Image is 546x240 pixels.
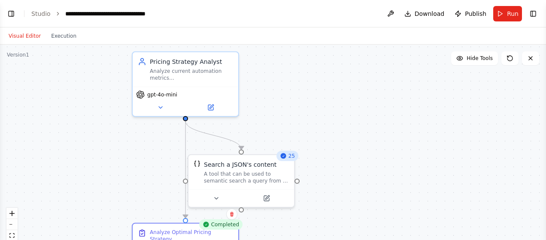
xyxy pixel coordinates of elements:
button: Publish [451,6,490,21]
button: Execution [46,31,82,41]
button: Open in side panel [186,102,235,113]
div: Search a JSON's content [204,160,276,169]
div: 25JSONSearchToolSearch a JSON's contentA tool that can be used to semantic search a query from a ... [188,154,295,208]
g: Edge from d30d482f-1b7a-46ff-8f1b-e63201c6704d to 003d3d37-118d-4129-9c94-66ad731326bb [181,121,190,218]
span: Hide Tools [467,55,493,62]
a: Studio [31,10,51,17]
div: Pricing Strategy AnalystAnalyze current automation metrics ({current_automation_data}), savings (... [132,51,239,117]
span: Run [507,9,519,18]
span: 25 [288,153,295,159]
button: Hide Tools [451,51,498,65]
button: zoom out [6,219,18,230]
span: gpt-4o-mini [147,91,177,98]
button: Download [401,6,448,21]
div: Pricing Strategy Analyst [150,57,233,66]
button: Delete node [226,209,237,220]
div: Completed [199,219,243,230]
button: Run [493,6,522,21]
button: zoom in [6,208,18,219]
button: Show right sidebar [527,8,539,20]
div: Version 1 [7,51,29,58]
button: Visual Editor [3,31,46,41]
div: A tool that can be used to semantic search a query from a JSON's content. [204,171,289,184]
img: JSONSearchTool [194,160,200,167]
span: Download [415,9,445,18]
span: Publish [465,9,486,18]
div: Analyze current automation metrics ({current_automation_data}), savings ({current_savings}), and ... [150,68,233,81]
g: Edge from d30d482f-1b7a-46ff-8f1b-e63201c6704d to 903dbeac-6ee5-4ab4-aef5-97e6e64923fc [181,121,246,149]
button: Open in side panel [242,193,291,204]
nav: breadcrumb [31,9,146,18]
button: Show left sidebar [5,8,17,20]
